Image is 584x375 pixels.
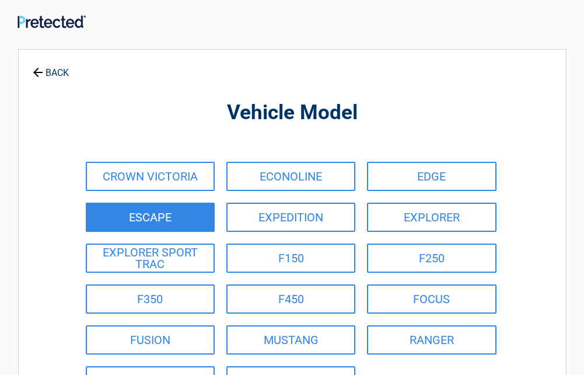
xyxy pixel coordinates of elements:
a: CROWN VICTORIA [86,162,215,191]
a: EDGE [367,162,496,191]
a: FUSION [86,325,215,355]
a: EXPEDITION [226,203,355,232]
a: RANGER [367,325,496,355]
a: EXPLORER SPORT TRAC [86,244,215,273]
a: ESCAPE [86,203,215,232]
a: F350 [86,284,215,314]
a: F150 [226,244,355,273]
a: ECONOLINE [226,162,355,191]
a: F450 [226,284,355,314]
a: FOCUS [367,284,496,314]
h2: Vehicle Model [83,99,502,127]
a: EXPLORER [367,203,496,232]
img: Main Logo [18,15,86,27]
a: F250 [367,244,496,273]
a: MUSTANG [226,325,355,355]
a: BACK [30,57,71,78]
